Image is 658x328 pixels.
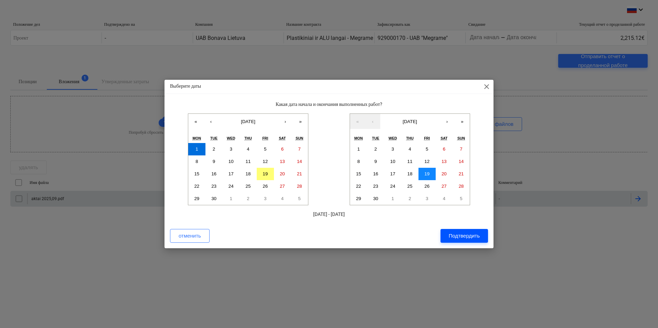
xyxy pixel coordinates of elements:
button: September 11, 2025 [401,155,418,168]
button: October 5, 2025 [291,193,308,205]
abbr: September 16, 2025 [211,171,216,176]
button: October 2, 2025 [401,193,418,205]
button: » [293,114,308,129]
button: › [439,114,455,129]
button: October 2, 2025 [240,193,257,205]
button: September 13, 2025 [274,155,291,168]
button: September 25, 2025 [240,180,257,193]
abbr: September 4, 2025 [247,146,249,152]
button: September 7, 2025 [291,143,308,155]
button: October 1, 2025 [384,193,401,205]
abbr: Saturday [441,136,447,140]
abbr: September 12, 2025 [424,159,429,164]
abbr: September 9, 2025 [374,159,377,164]
abbr: September 8, 2025 [195,159,198,164]
button: September 19, 2025 [257,168,274,180]
abbr: September 22, 2025 [194,184,199,189]
abbr: September 15, 2025 [356,171,361,176]
button: » [455,114,470,129]
abbr: September 13, 2025 [280,159,285,164]
button: September 15, 2025 [350,168,367,180]
abbr: September 19, 2025 [263,171,268,176]
button: September 5, 2025 [418,143,436,155]
button: September 14, 2025 [453,155,470,168]
button: September 22, 2025 [350,180,367,193]
abbr: September 14, 2025 [297,159,302,164]
abbr: September 11, 2025 [246,159,251,164]
button: September 11, 2025 [240,155,257,168]
button: September 18, 2025 [240,168,257,180]
abbr: Monday [193,136,201,140]
div: отменить [179,231,201,240]
abbr: September 10, 2025 [229,159,234,164]
button: September 4, 2025 [240,143,257,155]
button: [DATE] [380,114,439,129]
abbr: September 16, 2025 [373,171,378,176]
button: « [350,114,365,129]
abbr: September 18, 2025 [407,171,413,176]
abbr: October 2, 2025 [247,196,249,201]
button: September 21, 2025 [291,168,308,180]
abbr: September 3, 2025 [392,146,394,152]
abbr: September 28, 2025 [459,184,464,189]
abbr: September 25, 2025 [407,184,413,189]
p: [DATE] - [DATE] [170,211,488,218]
abbr: Thursday [406,136,414,140]
abbr: Tuesday [372,136,379,140]
button: September 27, 2025 [436,180,453,193]
button: › [278,114,293,129]
button: September 20, 2025 [436,168,453,180]
div: Подтвердить [449,231,480,240]
abbr: September 3, 2025 [230,146,232,152]
button: September 9, 2025 [205,155,223,168]
abbr: October 3, 2025 [426,196,428,201]
abbr: September 7, 2025 [298,146,300,152]
abbr: September 29, 2025 [194,196,199,201]
abbr: September 28, 2025 [297,184,302,189]
abbr: September 26, 2025 [424,184,429,189]
abbr: October 2, 2025 [408,196,411,201]
span: [DATE] [241,119,255,124]
button: September 23, 2025 [367,180,384,193]
button: ‹ [365,114,380,129]
abbr: September 2, 2025 [374,146,377,152]
abbr: September 21, 2025 [297,171,302,176]
button: September 9, 2025 [367,155,384,168]
button: September 29, 2025 [188,193,205,205]
button: Подтвердить [441,229,488,243]
abbr: September 18, 2025 [246,171,251,176]
abbr: September 23, 2025 [211,184,216,189]
abbr: September 30, 2025 [373,196,378,201]
button: September 29, 2025 [350,193,367,205]
abbr: September 17, 2025 [390,171,395,176]
abbr: September 6, 2025 [281,146,284,152]
button: September 4, 2025 [401,143,418,155]
button: September 24, 2025 [222,180,240,193]
abbr: September 26, 2025 [263,184,268,189]
button: September 19, 2025 [418,168,436,180]
abbr: September 7, 2025 [460,146,462,152]
button: September 8, 2025 [350,155,367,168]
abbr: October 5, 2025 [460,196,462,201]
abbr: Wednesday [227,136,235,140]
abbr: Tuesday [210,136,217,140]
button: [DATE] [219,114,278,129]
button: September 8, 2025 [188,155,205,168]
abbr: September 30, 2025 [211,196,216,201]
abbr: September 1, 2025 [195,146,198,152]
abbr: September 23, 2025 [373,184,378,189]
abbr: September 15, 2025 [194,171,199,176]
abbr: September 29, 2025 [356,196,361,201]
abbr: September 2, 2025 [213,146,215,152]
abbr: September 27, 2025 [442,184,447,189]
abbr: September 6, 2025 [443,146,445,152]
button: October 1, 2025 [222,193,240,205]
abbr: September 19, 2025 [424,171,429,176]
button: September 16, 2025 [367,168,384,180]
abbr: September 4, 2025 [408,146,411,152]
button: September 6, 2025 [436,143,453,155]
abbr: October 5, 2025 [298,196,300,201]
abbr: October 1, 2025 [230,196,232,201]
button: September 6, 2025 [274,143,291,155]
abbr: September 11, 2025 [407,159,413,164]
